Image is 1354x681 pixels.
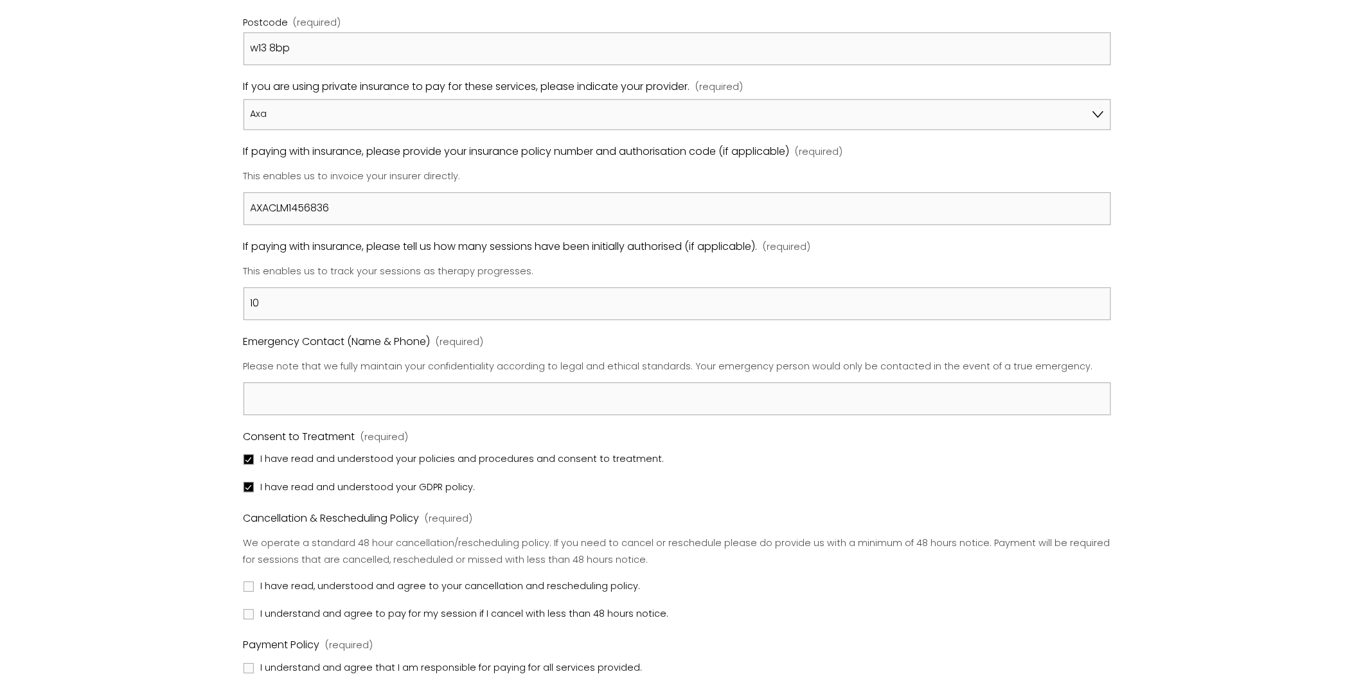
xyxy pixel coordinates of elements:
[244,259,1111,285] p: This enables us to track your sessions as therapy progresses.
[244,164,1111,190] p: This enables us to invoice your insurer directly.
[261,660,643,677] span: I understand and agree that I am responsible for paying for all services provided.
[244,609,254,619] input: I understand and agree to pay for my session if I cancel with less than 48 hours notice.
[261,479,476,496] span: I have read and understood your GDPR policy.
[244,530,1111,572] p: We operate a standard 48 hour cancellation/rescheduling policy. If you need to cancel or reschedu...
[244,454,254,464] input: I have read and understood your policies and procedures and consent to treatment.
[261,606,669,623] span: I understand and agree to pay for my session if I cancel with less than 48 hours notice.
[244,482,254,492] input: I have read and understood your GDPR policy.
[244,15,1111,33] div: Postcode
[763,239,810,256] span: (required)
[244,238,758,256] span: If paying with insurance, please tell us how many sessions have been initially authorised (if app...
[261,578,641,595] span: I have read, understood and agree to your cancellation and rescheduling policy.
[325,637,373,654] span: (required)
[244,99,1111,130] select: If you are using private insurance to pay for these services, please indicate your provider.
[244,78,690,96] span: If you are using private insurance to pay for these services, please indicate your provider.
[293,18,341,27] span: (required)
[244,354,1111,380] p: Please note that we fully maintain your confidentiality according to legal and ethical standards....
[244,636,320,655] span: Payment Policy
[244,663,254,673] input: I understand and agree that I am responsible for paying for all services provided.
[244,428,355,447] span: Consent to Treatment
[244,32,1111,65] input: Postcode
[244,581,254,592] input: I have read, understood and agree to your cancellation and rescheduling policy.
[244,333,431,351] span: Emergency Contact (Name & Phone)
[361,429,408,446] span: (required)
[425,511,472,527] span: (required)
[244,509,420,528] span: Cancellation & Rescheduling Policy
[436,334,483,351] span: (required)
[695,79,743,96] span: (required)
[795,144,842,161] span: (required)
[244,143,790,161] span: If paying with insurance, please provide your insurance policy number and authorisation code (if ...
[261,451,664,468] span: I have read and understood your policies and procedures and consent to treatment.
